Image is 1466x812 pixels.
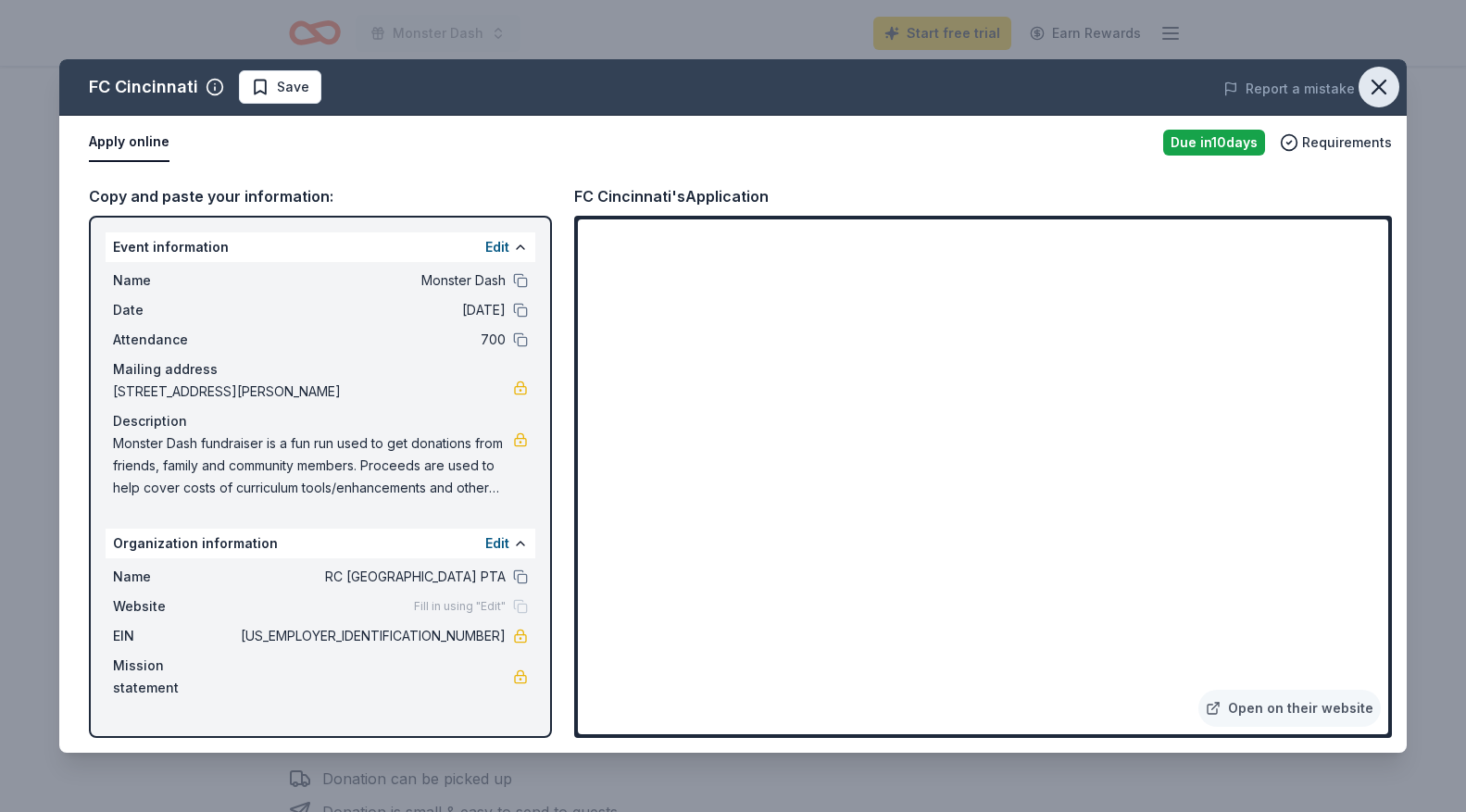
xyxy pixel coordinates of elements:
div: Description [113,410,528,432]
span: Website [113,595,237,618]
div: FC Cincinnati's Application [574,184,769,208]
span: [US_EMPLOYER_IDENTIFICATION_NUMBER] [237,625,506,647]
div: Event information [106,232,535,262]
div: Copy and paste your information: [89,184,552,208]
div: FC Cincinnati [89,72,198,102]
span: Requirements [1302,131,1392,154]
button: Edit [485,532,509,555]
button: Save [239,70,321,104]
span: Mission statement [113,655,237,699]
span: Monster Dash [237,269,506,292]
span: 700 [237,329,506,351]
span: EIN [113,625,237,647]
a: Open on their website [1198,690,1381,727]
button: Apply online [89,123,169,162]
div: Due in 10 days [1163,130,1265,156]
span: Attendance [113,329,237,351]
span: [STREET_ADDRESS][PERSON_NAME] [113,381,513,403]
span: Monster Dash fundraiser is a fun run used to get donations from friends, family and community mem... [113,432,513,499]
button: Edit [485,236,509,258]
div: Organization information [106,529,535,558]
button: Requirements [1280,131,1392,154]
span: RC [GEOGRAPHIC_DATA] PTA [237,566,506,588]
span: Save [277,76,309,98]
span: Name [113,566,237,588]
span: [DATE] [237,299,506,321]
div: Mailing address [113,358,528,381]
span: Fill in using "Edit" [414,599,506,614]
span: Name [113,269,237,292]
span: Date [113,299,237,321]
button: Report a mistake [1223,78,1355,100]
